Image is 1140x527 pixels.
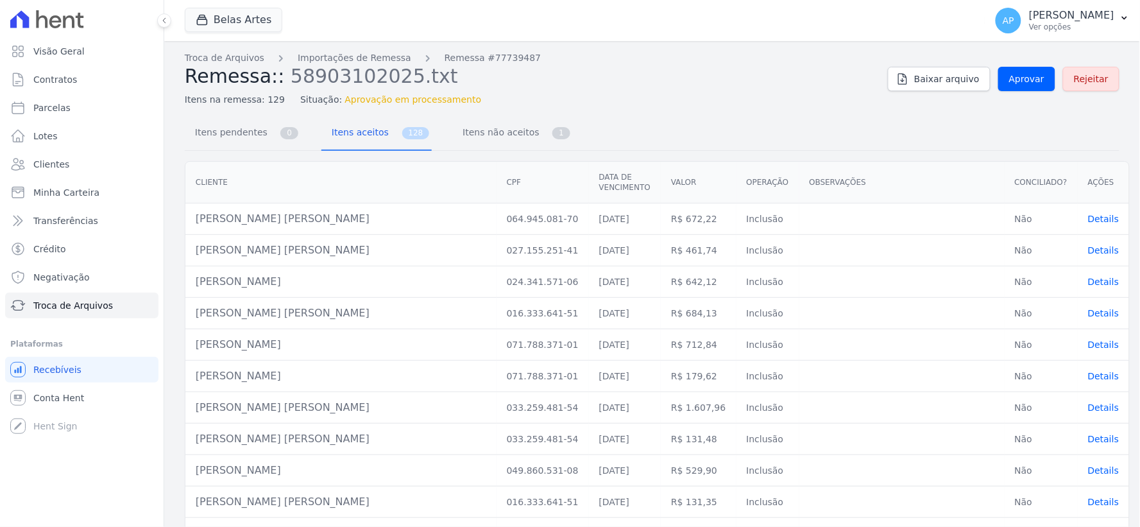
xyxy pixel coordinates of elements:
[1005,455,1078,487] td: Não
[5,293,158,318] a: Troca de Arquivos
[736,203,799,235] td: Inclusão
[5,236,158,262] a: Crédito
[661,266,736,298] td: R$ 642,12
[1005,361,1078,392] td: Não
[1088,245,1119,255] a: Details
[589,424,661,455] td: [DATE]
[185,235,497,266] td: [PERSON_NAME] [PERSON_NAME]
[445,51,541,65] a: Remessa #77739487
[5,151,158,177] a: Clientes
[1088,402,1119,413] span: translation missing: pt-BR.manager.charges.file_imports.show.table_row.details
[589,487,661,518] td: [DATE]
[291,64,458,87] span: 58903102025.txt
[185,162,497,203] th: Cliente
[1088,371,1119,381] span: translation missing: pt-BR.manager.charges.file_imports.show.table_row.details
[5,67,158,92] a: Contratos
[1074,73,1109,85] span: Rejeitar
[914,73,980,85] span: Baixar arquivo
[345,93,481,107] span: Aprovação em processamento
[33,299,113,312] span: Troca de Arquivos
[661,298,736,329] td: R$ 684,13
[661,487,736,518] td: R$ 131,35
[1088,245,1119,255] span: translation missing: pt-BR.manager.charges.file_imports.show.table_row.details
[1029,9,1114,22] p: [PERSON_NAME]
[661,203,736,235] td: R$ 672,22
[1088,497,1119,507] a: Details
[33,243,66,255] span: Crédito
[185,361,497,392] td: [PERSON_NAME]
[33,271,90,284] span: Negativação
[1029,22,1114,32] p: Ver opções
[736,298,799,329] td: Inclusão
[736,266,799,298] td: Inclusão
[185,93,285,107] span: Itens na remessa: 129
[5,95,158,121] a: Parcelas
[185,117,301,151] a: Itens pendentes 0
[185,117,573,151] nav: Tab selector
[1005,266,1078,298] td: Não
[497,329,589,361] td: 071.788.371-01
[497,235,589,266] td: 027.155.251-41
[1088,402,1119,413] a: Details
[5,357,158,383] a: Recebíveis
[280,127,298,139] span: 0
[33,214,98,227] span: Transferências
[497,392,589,424] td: 033.259.481-54
[736,361,799,392] td: Inclusão
[1088,434,1119,444] a: Details
[185,298,497,329] td: [PERSON_NAME] [PERSON_NAME]
[1088,434,1119,444] span: translation missing: pt-BR.manager.charges.file_imports.show.table_row.details
[661,329,736,361] td: R$ 712,84
[5,123,158,149] a: Lotes
[1088,308,1119,318] span: translation missing: pt-BR.manager.charges.file_imports.show.table_row.details
[298,51,411,65] a: Importações de Remessa
[1003,16,1014,25] span: AP
[497,203,589,235] td: 064.945.081-70
[589,455,661,487] td: [DATE]
[552,127,570,139] span: 1
[1005,392,1078,424] td: Não
[1005,162,1078,203] th: Conciliado?
[998,67,1055,91] a: Aprovar
[1009,73,1044,85] span: Aprovar
[1088,340,1119,350] span: translation missing: pt-BR.manager.charges.file_imports.show.table_row.details
[497,298,589,329] td: 016.333.641-51
[452,117,573,151] a: Itens não aceitos 1
[185,329,497,361] td: [PERSON_NAME]
[1088,277,1119,287] a: Details
[5,264,158,290] a: Negativação
[187,119,270,145] span: Itens pendentes
[1005,329,1078,361] td: Não
[10,336,153,352] div: Plataformas
[33,392,84,404] span: Conta Hent
[799,162,1005,203] th: Observações
[185,51,264,65] a: Troca de Arquivos
[497,266,589,298] td: 024.341.571-06
[1088,340,1119,350] a: Details
[300,93,342,107] span: Situação:
[589,235,661,266] td: [DATE]
[402,127,430,139] span: 128
[5,385,158,411] a: Conta Hent
[185,8,282,32] button: Belas Artes
[736,455,799,487] td: Inclusão
[1005,487,1078,518] td: Não
[589,298,661,329] td: [DATE]
[589,162,661,203] th: Data de vencimento
[1088,214,1119,224] span: translation missing: pt-BR.manager.charges.file_imports.show.table_row.details
[736,329,799,361] td: Inclusão
[1088,465,1119,476] a: Details
[5,180,158,205] a: Minha Carteira
[661,162,736,203] th: Valor
[736,424,799,455] td: Inclusão
[1005,298,1078,329] td: Não
[1078,162,1130,203] th: Ações
[497,361,589,392] td: 071.788.371-01
[589,203,661,235] td: [DATE]
[5,39,158,64] a: Visão Geral
[185,51,878,65] nav: Breadcrumb
[5,208,158,234] a: Transferências
[1005,424,1078,455] td: Não
[1088,214,1119,224] a: Details
[185,487,497,518] td: [PERSON_NAME] [PERSON_NAME]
